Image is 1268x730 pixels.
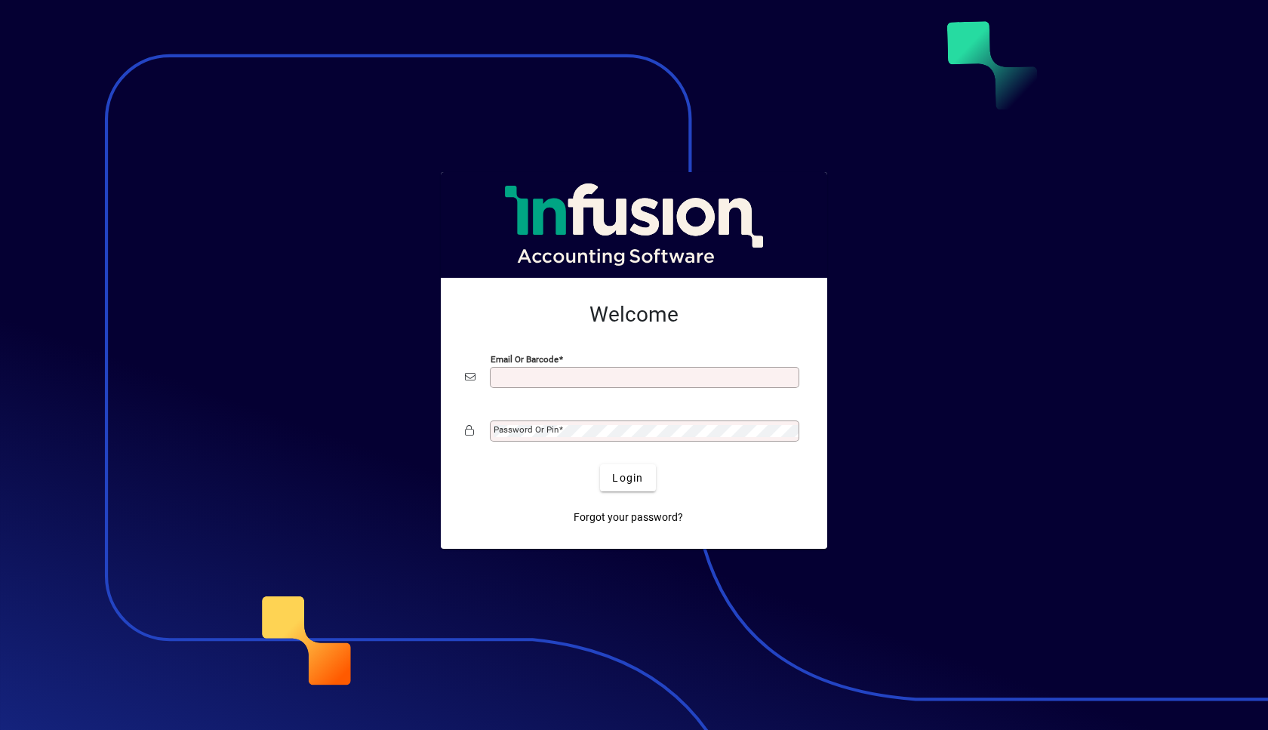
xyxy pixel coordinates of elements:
button: Login [600,464,655,491]
span: Login [612,470,643,486]
mat-label: Email or Barcode [491,354,559,365]
a: Forgot your password? [568,504,689,531]
mat-label: Password or Pin [494,424,559,435]
span: Forgot your password? [574,510,683,525]
h2: Welcome [465,302,803,328]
